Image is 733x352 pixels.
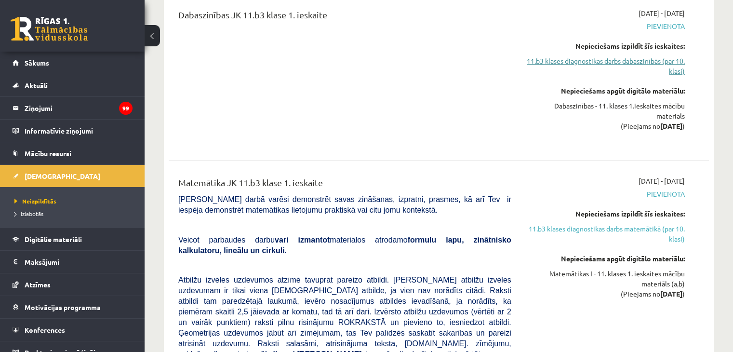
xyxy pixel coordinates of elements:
[526,224,685,244] a: 11.b3 klases diagnostikas darbs matemātikā (par 10. klasi)
[25,81,48,90] span: Aktuāli
[13,120,133,142] a: Informatīvie ziņojumi
[13,319,133,341] a: Konferences
[14,197,135,205] a: Neizpildītās
[275,236,330,244] b: vari izmantot
[13,251,133,273] a: Maksājumi
[13,97,133,119] a: Ziņojumi99
[25,172,100,180] span: [DEMOGRAPHIC_DATA]
[25,303,101,311] span: Motivācijas programma
[660,122,682,130] strong: [DATE]
[13,228,133,250] a: Digitālie materiāli
[639,8,685,18] span: [DATE] - [DATE]
[178,176,511,194] div: Matemātika JK 11.b3 klase 1. ieskaite
[178,236,511,255] span: Veicot pārbaudes darbu materiālos atrodamo
[13,165,133,187] a: [DEMOGRAPHIC_DATA]
[526,101,685,131] div: Dabaszinības - 11. klases 1.ieskaites mācību materiāls (Pieejams no )
[119,102,133,115] i: 99
[526,269,685,299] div: Matemātikas I - 11. klases 1. ieskaites mācību materiāls (a,b) (Pieejams no )
[14,209,135,218] a: Izlabotās
[526,254,685,264] div: Nepieciešams apgūt digitālo materiālu:
[25,325,65,334] span: Konferences
[13,74,133,96] a: Aktuāli
[526,21,685,31] span: Pievienota
[660,289,682,298] strong: [DATE]
[13,142,133,164] a: Mācību resursi
[178,195,511,214] span: [PERSON_NAME] darbā varēsi demonstrēt savas zināšanas, izpratni, prasmes, kā arī Tev ir iespēja d...
[25,120,133,142] legend: Informatīvie ziņojumi
[526,209,685,219] div: Nepieciešams izpildīt šīs ieskaites:
[25,149,71,158] span: Mācību resursi
[25,235,82,244] span: Digitālie materiāli
[14,210,43,217] span: Izlabotās
[526,41,685,51] div: Nepieciešams izpildīt šīs ieskaites:
[13,52,133,74] a: Sākums
[178,8,511,26] div: Dabaszinības JK 11.b3 klase 1. ieskaite
[13,296,133,318] a: Motivācijas programma
[178,236,511,255] b: formulu lapu, zinātnisko kalkulatoru, lineālu un cirkuli.
[14,197,56,205] span: Neizpildītās
[25,58,49,67] span: Sākums
[25,251,133,273] legend: Maksājumi
[25,97,133,119] legend: Ziņojumi
[526,86,685,96] div: Nepieciešams apgūt digitālo materiālu:
[11,17,88,41] a: Rīgas 1. Tālmācības vidusskola
[13,273,133,296] a: Atzīmes
[526,56,685,76] a: 11.b3 klases diagnostikas darbs dabaszinībās (par 10. klasi)
[639,176,685,186] span: [DATE] - [DATE]
[526,189,685,199] span: Pievienota
[25,280,51,289] span: Atzīmes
